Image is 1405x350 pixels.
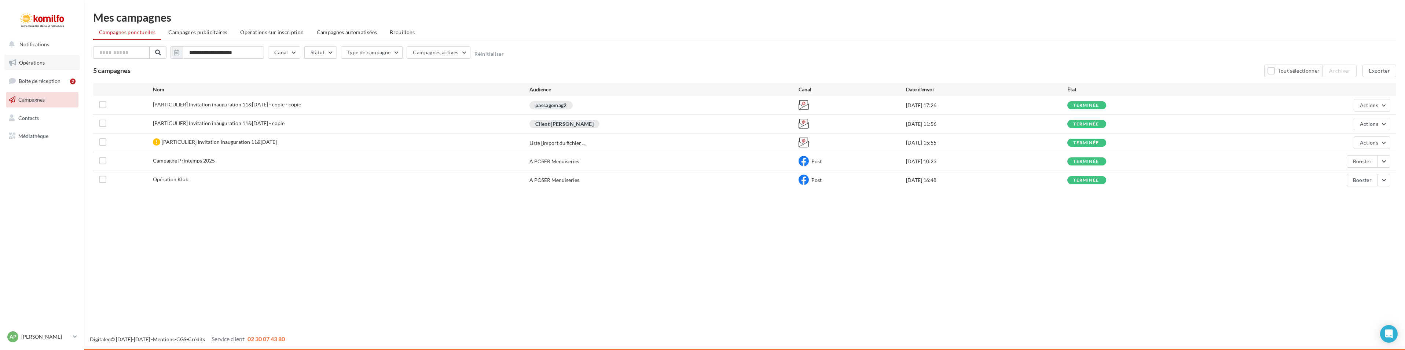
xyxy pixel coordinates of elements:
[413,49,458,55] span: Campagnes actives
[18,114,39,121] span: Contacts
[811,158,822,164] span: Post
[10,333,16,340] span: AP
[268,46,300,59] button: Canal
[906,120,1067,128] div: [DATE] 11:56
[906,158,1067,165] div: [DATE] 10:23
[153,157,215,164] span: Campagne Printemps 2025
[529,176,579,184] div: A POSER Menuiseries
[1073,178,1099,183] div: terminée
[906,176,1067,184] div: [DATE] 16:48
[529,101,573,109] div: passagemag2
[18,96,45,103] span: Campagnes
[1264,65,1323,77] button: Tout sélectionner
[153,336,175,342] a: Mentions
[1354,136,1390,149] button: Actions
[341,46,403,59] button: Type de campagne
[811,177,822,183] span: Post
[529,158,579,165] div: A POSER Menuiseries
[162,139,277,145] span: [PARTICULIER] Invitation inauguration 11&12/04/2025
[153,120,285,126] span: [PARTICULIER] Invitation inauguration 11&12/04/2025 - copie
[317,29,377,35] span: Campagnes automatisées
[529,86,799,93] div: Audience
[529,139,586,147] span: Liste [Import du fichier ...
[407,46,470,59] button: Campagnes actives
[1380,325,1398,343] div: Open Intercom Messenger
[1354,118,1390,130] button: Actions
[93,66,131,74] span: 5 campagnes
[90,336,285,342] span: © [DATE]-[DATE] - - -
[212,335,245,342] span: Service client
[188,336,205,342] a: Crédits
[1362,65,1396,77] button: Exporter
[4,128,80,144] a: Médiathèque
[474,51,504,57] button: Réinitialiser
[4,110,80,126] a: Contacts
[18,133,48,139] span: Médiathèque
[176,336,186,342] a: CGS
[1073,141,1099,145] div: terminée
[6,330,78,344] a: AP [PERSON_NAME]
[304,46,337,59] button: Statut
[153,101,301,107] span: [PARTICULIER] Invitation inauguration 11&12/04/2025 - copie - copie
[4,55,80,70] a: Opérations
[1354,99,1390,112] button: Actions
[1360,139,1378,146] span: Actions
[168,29,227,35] span: Campagnes publicitaires
[1347,155,1378,168] button: Booster
[4,92,80,107] a: Campagnes
[1073,122,1099,127] div: terminée
[799,86,906,93] div: Canal
[153,86,529,93] div: Nom
[19,41,49,47] span: Notifications
[1360,102,1378,108] span: Actions
[1073,103,1099,108] div: terminée
[529,120,599,128] div: Client [PERSON_NAME]
[1323,65,1357,77] button: Archiver
[1347,174,1378,186] button: Booster
[390,29,415,35] span: Brouillons
[906,139,1067,146] div: [DATE] 15:55
[4,37,77,52] button: Notifications
[153,176,188,182] span: Opération Klub
[906,86,1067,93] div: Date d'envoi
[4,73,80,89] a: Boîte de réception2
[240,29,304,35] span: Operations sur inscription
[1073,159,1099,164] div: terminée
[19,59,45,66] span: Opérations
[93,12,1396,23] div: Mes campagnes
[247,335,285,342] span: 02 30 07 43 80
[1360,121,1378,127] span: Actions
[1067,86,1229,93] div: État
[70,79,76,84] div: 2
[906,102,1067,109] div: [DATE] 17:26
[90,336,111,342] a: Digitaleo
[21,333,70,340] p: [PERSON_NAME]
[19,78,60,84] span: Boîte de réception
